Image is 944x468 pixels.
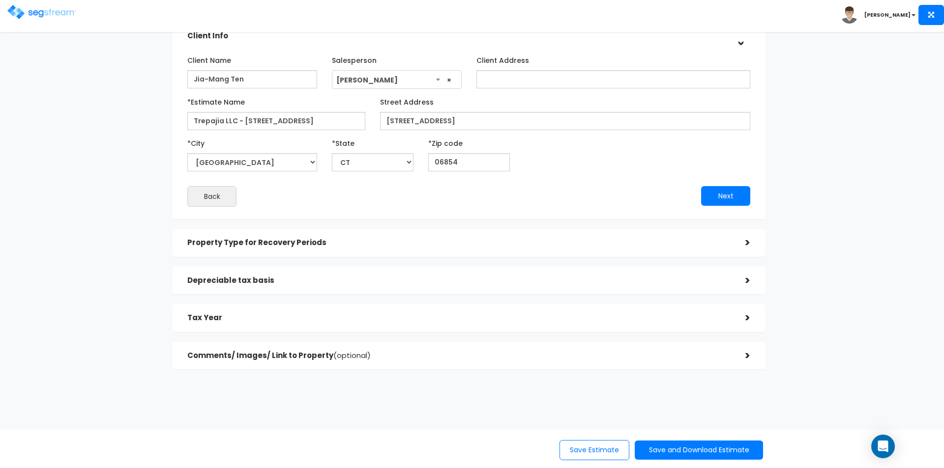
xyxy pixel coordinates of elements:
label: *Zip code [428,135,463,148]
h5: Tax Year [187,314,731,322]
button: Back [187,186,236,207]
span: (optional) [333,350,371,360]
button: Save and Download Estimate [635,440,763,460]
label: *City [187,135,205,148]
img: avatar.png [841,6,858,24]
button: Save Estimate [560,440,629,460]
label: Client Name [187,52,231,65]
h5: Client Info [187,32,731,40]
div: > [731,235,750,250]
div: > [731,273,750,288]
div: > [731,310,750,326]
span: Andrew Oliverson [332,71,461,89]
label: Street Address [380,94,434,107]
span: × [447,71,451,89]
label: *Estimate Name [187,94,245,107]
span: Andrew Oliverson [332,70,462,89]
label: Salesperson [332,52,377,65]
img: logo.png [7,5,76,19]
button: Next [701,186,750,206]
h5: Comments/ Images/ Link to Property [187,352,731,360]
div: > [731,348,750,363]
label: *State [332,135,354,148]
div: > [733,26,748,46]
h5: Property Type for Recovery Periods [187,239,731,247]
b: [PERSON_NAME] [864,11,911,19]
label: Client Address [476,52,529,65]
h5: Depreciable tax basis [187,276,731,285]
div: Open Intercom Messenger [871,435,895,458]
